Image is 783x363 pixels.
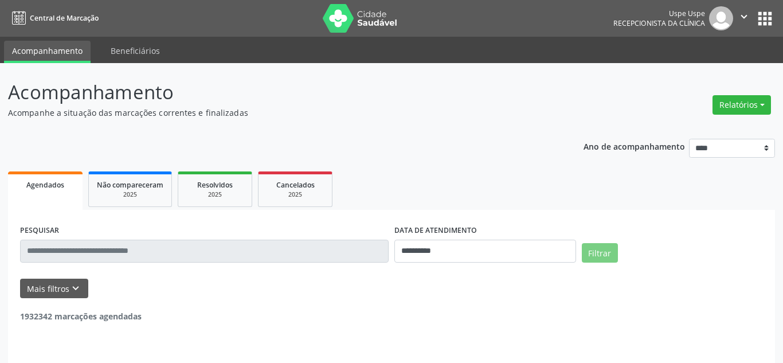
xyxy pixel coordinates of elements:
[97,180,163,190] span: Não compareceram
[712,95,771,115] button: Relatórios
[394,222,477,240] label: DATA DE ATENDIMENTO
[276,180,315,190] span: Cancelados
[8,78,545,107] p: Acompanhamento
[20,311,142,322] strong: 1932342 marcações agendadas
[738,10,750,23] i: 
[20,279,88,299] button: Mais filtroskeyboard_arrow_down
[20,222,59,240] label: PESQUISAR
[8,9,99,28] a: Central de Marcação
[186,190,244,199] div: 2025
[709,6,733,30] img: img
[733,6,755,30] button: 
[584,139,685,153] p: Ano de acompanhamento
[30,13,99,23] span: Central de Marcação
[267,190,324,199] div: 2025
[8,107,545,119] p: Acompanhe a situação das marcações correntes e finalizadas
[103,41,168,61] a: Beneficiários
[69,282,82,295] i: keyboard_arrow_down
[582,243,618,263] button: Filtrar
[4,41,91,63] a: Acompanhamento
[755,9,775,29] button: apps
[613,18,705,28] span: Recepcionista da clínica
[97,190,163,199] div: 2025
[613,9,705,18] div: Uspe Uspe
[26,180,64,190] span: Agendados
[197,180,233,190] span: Resolvidos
